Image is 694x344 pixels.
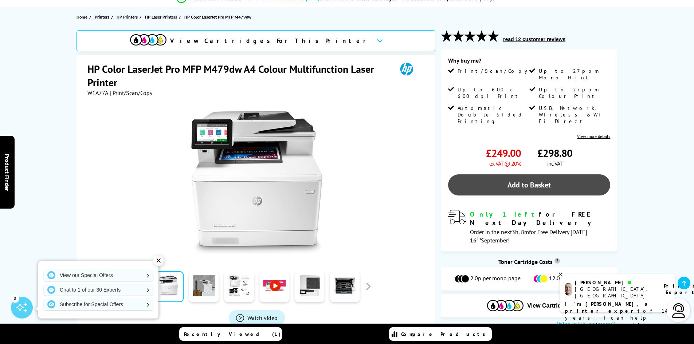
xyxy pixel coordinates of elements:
[539,86,609,99] span: Up to 27ppm Colour Print
[184,13,253,21] a: HP Color LaserJet Pro MFP M479dw
[44,284,153,296] a: Chat to 1 of our 30 Experts
[401,331,489,337] span: Compare Products
[487,300,524,311] img: Cartridges
[441,258,617,265] div: Toner Cartridge Costs
[247,314,278,321] span: Watch video
[185,111,328,254] img: HP Color LaserJet Pro MFP M479dw
[458,86,528,99] span: Up to 600 x 600 dpi Print
[145,13,177,21] span: HP Laser Printers
[117,13,140,21] a: HP Printers
[184,331,281,337] span: Recently Viewed (1)
[390,62,423,76] img: HP
[470,210,610,227] div: for FREE Next Day Delivery
[389,327,492,341] a: Compare Products
[95,13,111,21] a: Printers
[547,160,562,167] span: inc VAT
[4,153,11,191] span: Product Finder
[11,294,19,302] div: 2
[486,146,521,160] span: £249.00
[554,258,560,264] sup: Cost per page
[470,210,539,218] span: Only 1 left
[448,210,610,244] div: modal_delivery
[489,160,521,167] span: ex VAT @ 20%
[170,37,370,45] span: View Cartridges For This Printer
[458,105,528,124] span: Automatic Double Sided Printing
[77,13,89,21] a: Home
[448,174,610,195] a: Add to Basket
[575,286,655,299] div: [GEOGRAPHIC_DATA], [GEOGRAPHIC_DATA]
[95,13,109,21] span: Printers
[44,298,153,310] a: Subscribe for Special Offers
[477,235,481,242] sup: th
[117,13,138,21] span: HP Printers
[549,274,604,283] span: 12.0p per colour page
[229,310,285,325] a: Product_All_Videos
[130,34,166,46] img: cmyk-icon.svg
[501,36,568,43] button: read 12 customer reviews
[527,303,571,309] span: View Cartridges
[87,62,390,89] h1: HP Color LaserJet Pro MFP M479dw A4 Colour Multifunction Laser Printer
[671,303,686,318] img: user-headset-light.svg
[565,301,669,335] p: of 14 years! I can help you choose the right product
[555,321,617,328] button: What is 5% coverage?
[537,146,572,160] span: £298.80
[153,256,164,266] div: ✕
[145,13,179,21] a: HP Laser Printers
[179,327,282,341] a: Recently Viewed (1)
[44,269,153,281] a: View our Special Offers
[565,283,572,296] img: ashley-livechat.png
[539,105,609,124] span: USB, Network, Wireless & Wi-Fi Direct
[575,279,655,286] div: [PERSON_NAME]
[565,301,650,314] b: I'm [PERSON_NAME], a printer expert
[184,13,251,21] span: HP Color LaserJet Pro MFP M479dw
[470,228,587,244] span: Order in the next for Free Delivery [DATE] 16 September!
[539,68,609,81] span: Up to 27ppm Mono Print
[77,13,87,21] span: Home
[512,228,529,236] span: 3h, 8m
[470,274,521,283] span: 2.0p per mono page
[577,134,610,139] a: View more details
[110,89,152,96] span: | Print/Scan/Copy
[458,68,533,74] span: Print/Scan/Copy
[448,57,610,68] div: Why buy me?
[87,89,108,96] span: W1A77A
[446,300,612,312] button: View Cartridges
